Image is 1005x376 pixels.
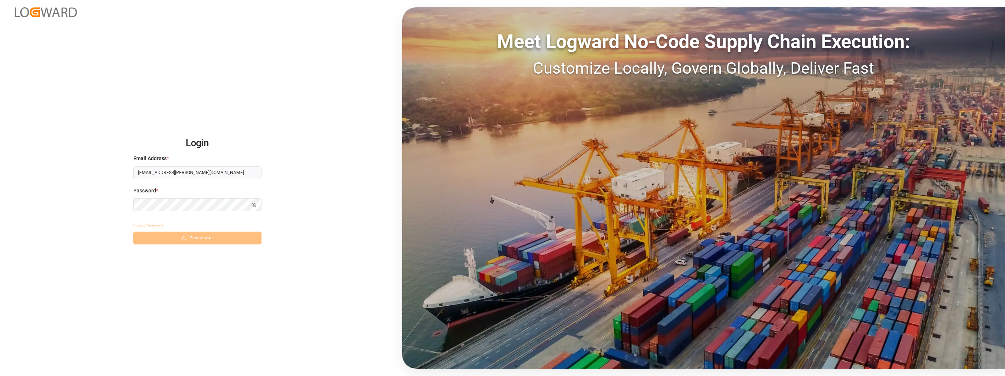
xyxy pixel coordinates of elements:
[133,155,167,162] span: Email Address
[133,187,156,195] span: Password
[15,7,77,17] img: Logward_new_orange.png
[133,132,262,155] h2: Login
[402,27,1005,56] div: Meet Logward No-Code Supply Chain Execution:
[402,56,1005,80] div: Customize Locally, Govern Globally, Deliver Fast
[133,166,262,179] input: Enter your email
